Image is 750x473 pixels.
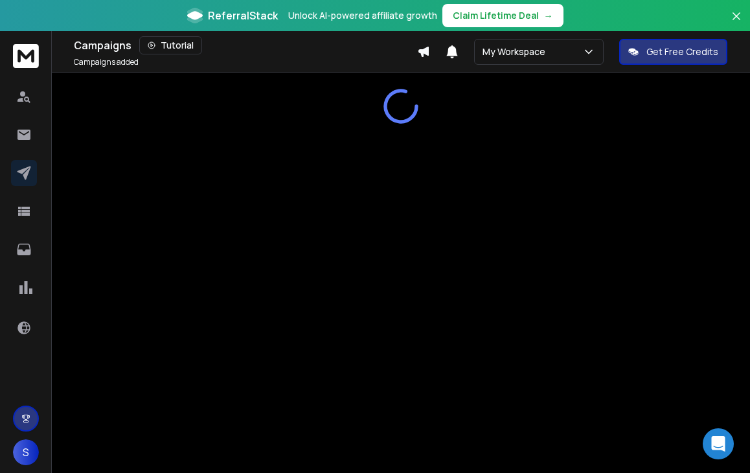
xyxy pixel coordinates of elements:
[728,8,745,39] button: Close banner
[74,36,417,54] div: Campaigns
[703,428,734,459] div: Open Intercom Messenger
[13,439,39,465] button: S
[619,39,727,65] button: Get Free Credits
[74,57,139,67] p: Campaigns added
[139,36,202,54] button: Tutorial
[288,9,437,22] p: Unlock AI-powered affiliate growth
[544,9,553,22] span: →
[646,45,718,58] p: Get Free Credits
[208,8,278,23] span: ReferralStack
[483,45,551,58] p: My Workspace
[442,4,563,27] button: Claim Lifetime Deal→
